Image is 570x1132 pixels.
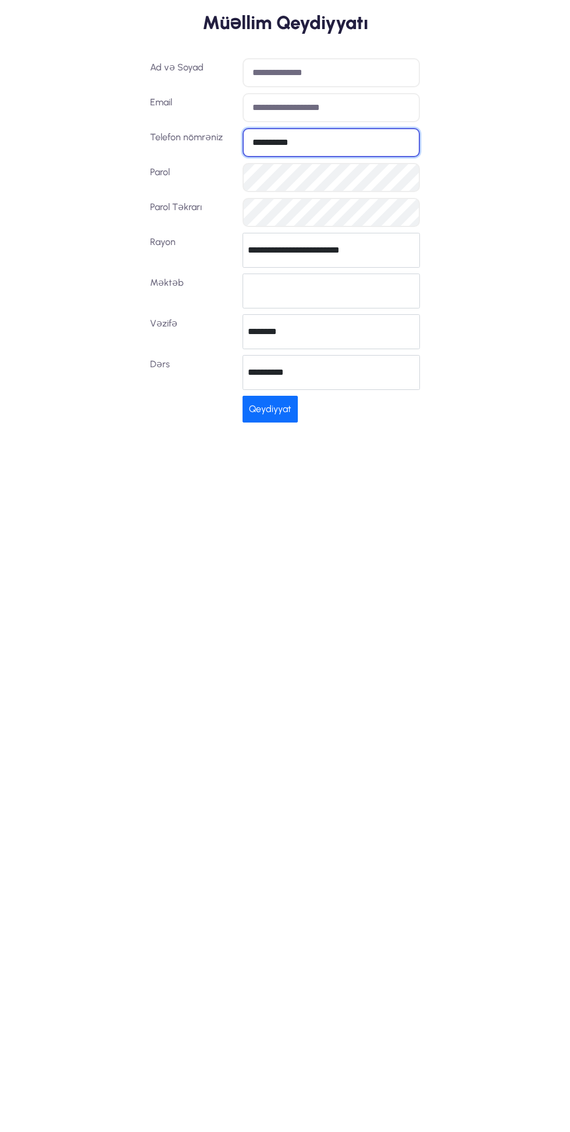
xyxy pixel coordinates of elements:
label: Rayon [145,233,238,268]
label: Dərs [145,355,238,390]
label: Məktəb [145,274,238,308]
label: Parol [145,163,238,192]
label: Telefon nömrəniz [145,128,238,157]
label: Parol Təkrarı [145,198,238,227]
label: Vəzifə [145,314,238,349]
label: Ad və Soyad [145,58,238,87]
button: Qeydiyyat [243,396,298,423]
h2: Müəllim Qeydiyyatı [80,12,490,35]
label: Email [145,93,238,122]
